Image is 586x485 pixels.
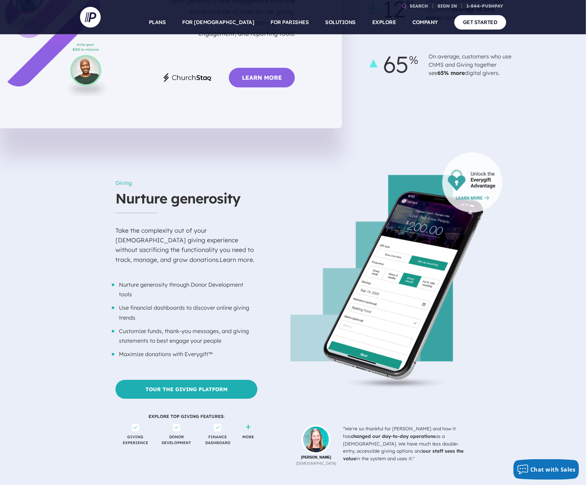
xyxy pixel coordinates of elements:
img: churchstaq-logo.png [164,73,212,81]
b: [PERSON_NAME] [296,454,336,461]
a: SOLUTIONS [325,10,356,34]
h6: Giving [115,176,257,189]
div: "We're so thankful for [PERSON_NAME] and how it has as a [DEMOGRAPHIC_DATA]. We have much less do... [343,425,467,462]
h3: Nurture generosity [115,189,257,213]
p: [DEMOGRAPHIC_DATA] [296,454,336,466]
a: COMPANY [413,10,438,34]
a: FOR PARISHES [271,10,309,34]
p: On average, customers who use ChMS and Giving together see digital givers. [429,49,515,80]
span: GIVING EXPERIENCE [115,424,155,454]
a: Learn More [229,68,295,87]
li: Maximize donations with Everygift™ [115,346,257,359]
span: 65 [371,44,415,85]
span: FINANCE DASHBOARD [198,424,238,454]
a: Learn more. [220,256,254,263]
li: Customize funds, thank-you messages, and giving statements to best engage your people [115,323,257,346]
img: profile_kamy-beattie.png [301,425,331,454]
span: EXPLORE TOP GIVING FEATURES: [115,399,257,424]
a: FOR [DEMOGRAPHIC_DATA] [183,10,254,34]
li: Use financial dashboards to discover online giving trends [115,299,257,322]
b: changed our day-to-day operations [351,433,435,439]
a: MORE [242,434,254,440]
li: Nurture generosity through Donor Development tools [115,276,257,299]
a: PLANS [149,10,166,34]
span: Chat with Sales [531,466,576,473]
span: DONOR DEVELOPMENT [157,424,197,454]
a: GET STARTED [454,15,506,29]
b: 65% more [438,69,465,76]
a: EXPLORE [372,10,396,34]
a: Tour the Giving Platform [115,380,257,399]
p: Take the complexity out of your [DEMOGRAPHIC_DATA] giving experience without sacrificing the func... [115,219,257,276]
button: Chat with Sales [513,459,579,480]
